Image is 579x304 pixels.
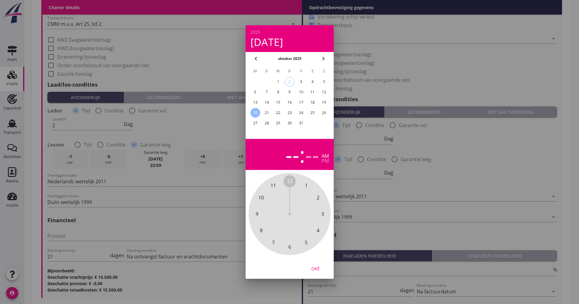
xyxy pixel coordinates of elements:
button: 3 [296,77,306,87]
button: 2 [284,77,294,87]
button: 8 [273,87,283,97]
div: 2 [285,77,294,86]
button: 30 [284,118,294,128]
div: am [322,154,329,158]
button: 29 [273,118,283,128]
i: chevron_right [320,55,327,62]
button: 12 [319,87,329,97]
button: 23 [284,108,294,118]
button: 4 [308,77,317,87]
div: Oké [307,265,324,272]
button: 7 [262,87,271,97]
span: 6 [288,243,291,250]
button: 9 [284,87,294,97]
button: 11 [308,87,317,97]
button: 28 [262,118,271,128]
button: 15 [273,98,283,107]
span: 8 [260,227,262,234]
span: 7 [272,239,274,246]
th: D [261,66,272,76]
span: : [299,144,305,165]
span: 3 [321,210,324,218]
span: 10 [258,194,264,201]
button: 5 [319,77,329,87]
button: 27 [250,118,260,128]
button: 20 [250,108,260,118]
th: W [273,66,284,76]
button: 14 [262,98,271,107]
button: 17 [296,98,306,107]
div: 2025 [250,30,329,34]
button: 21 [262,108,271,118]
span: 5 [305,239,307,246]
span: 2 [317,194,319,201]
button: 1 [273,77,283,87]
div: [DATE] [250,37,329,47]
button: 26 [319,108,329,118]
span: 4 [317,227,319,234]
button: 16 [284,98,294,107]
th: V [295,66,306,76]
button: 22 [273,108,283,118]
span: 1 [305,182,307,189]
button: 13 [250,98,260,107]
button: 19 [319,98,329,107]
button: 6 [250,87,260,97]
button: oktober 2025 [276,54,303,63]
button: 31 [296,118,306,128]
span: 12 [287,178,292,185]
th: Z [319,66,329,76]
button: Oké [302,263,329,274]
th: Z [307,66,318,76]
i: chevron_left [252,55,260,62]
button: 10 [296,87,306,97]
th: M [250,66,261,76]
button: 25 [308,108,317,118]
span: 11 [271,182,276,189]
th: D [284,66,295,76]
div: -- [285,144,299,165]
button: 18 [308,98,317,107]
div: pm [322,158,329,163]
button: 24 [296,108,306,118]
span: 9 [255,210,258,218]
div: -- [305,144,319,165]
